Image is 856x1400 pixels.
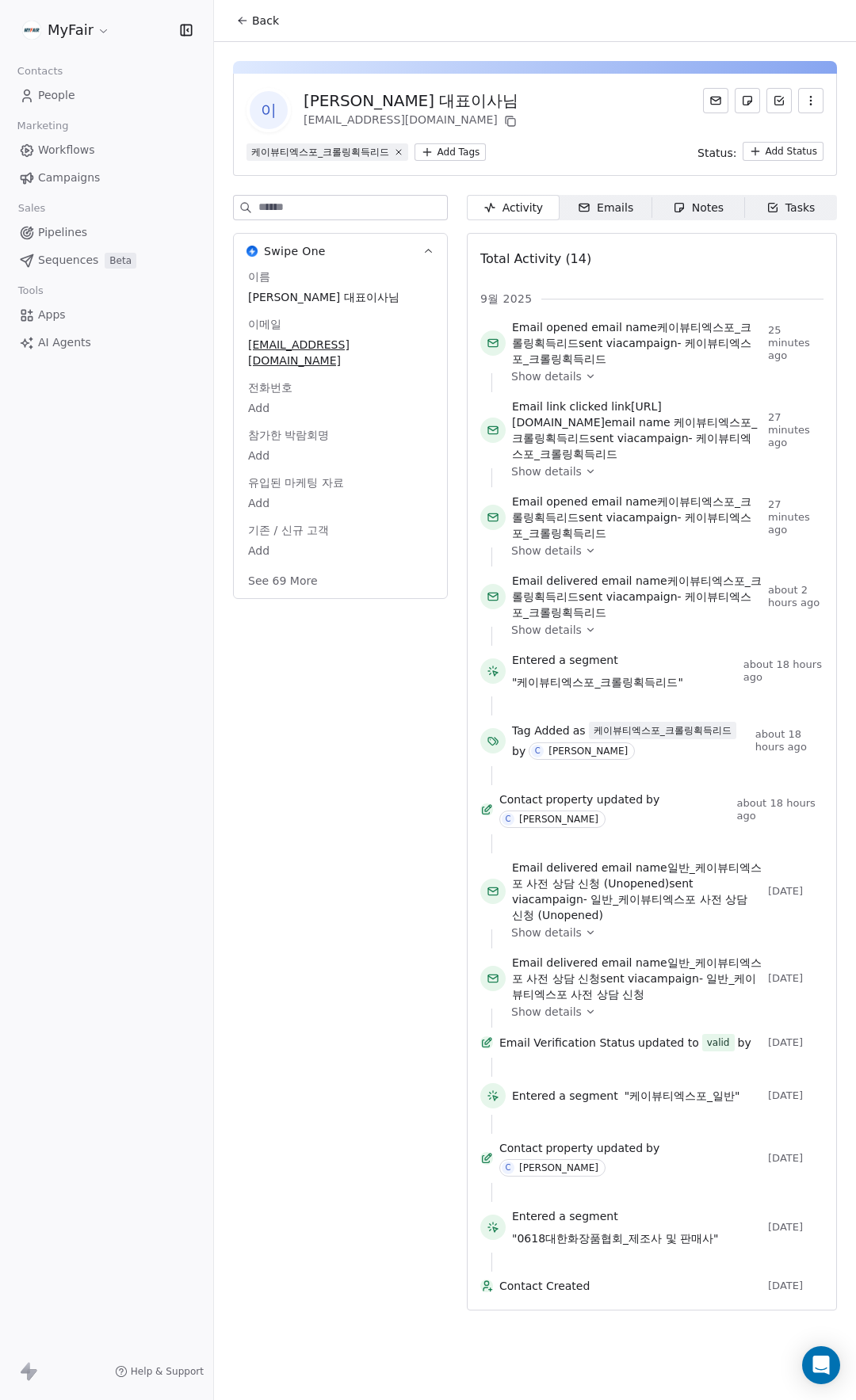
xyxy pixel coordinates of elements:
[48,20,94,40] span: MyFair
[743,658,824,684] span: about 18 hours ago
[499,1035,635,1051] span: Email Verification Status
[248,543,433,559] span: Add
[13,302,201,328] a: Apps
[519,814,598,825] div: [PERSON_NAME]
[512,723,570,738] span: Tag Added
[768,1152,824,1165] span: [DATE]
[248,495,433,511] span: Add
[512,652,618,668] span: Entered a segment
[511,463,582,479] span: Show details
[768,584,824,609] span: about 2 hours ago
[512,1208,618,1224] span: Entered a segment
[802,1346,840,1384] div: Open Intercom Messenger
[545,792,643,807] span: property updated
[512,743,525,759] span: by
[248,448,433,463] span: Add
[38,252,98,269] span: Sequences
[768,1036,824,1049] span: [DATE]
[545,1140,643,1156] span: property updated
[511,1004,812,1020] a: Show details
[535,745,541,757] div: C
[234,234,447,269] button: Swipe OneSwipe One
[264,243,326,259] span: Swipe One
[697,145,736,161] span: Status:
[737,797,824,822] span: about 18 hours ago
[246,246,258,257] img: Swipe One
[738,1035,751,1051] span: by
[480,291,532,307] span: 9월 2025
[511,368,812,384] a: Show details
[512,321,588,334] span: Email opened
[505,1162,510,1174] div: C
[248,289,433,305] span: [PERSON_NAME] 대표이사님
[248,400,433,416] span: Add
[38,307,66,323] span: Apps
[511,543,582,559] span: Show details
[512,860,762,923] span: email name sent via campaign -
[512,400,608,413] span: Email link clicked
[38,334,91,351] span: AI Agents
[548,746,628,757] div: [PERSON_NAME]
[768,1089,824,1102] span: [DATE]
[638,1035,699,1051] span: updated to
[304,112,520,131] div: [EMAIL_ADDRESS][DOMAIN_NAME]
[115,1365,204,1378] a: Help & Support
[248,337,433,368] span: [EMAIL_ADDRESS][DOMAIN_NAME]
[511,1004,582,1020] span: Show details
[512,319,762,367] span: email name sent via campaign -
[239,566,327,595] button: See 69 More
[245,522,332,538] span: 기존 / 신규 고객
[512,956,598,969] span: Email delivered
[251,145,389,159] div: 케이뷰티엑스포_크롤링획득리드
[511,925,812,940] a: Show details
[13,330,201,356] a: AI Agents
[768,1221,824,1234] span: [DATE]
[743,142,824,161] button: Add Status
[511,925,582,940] span: Show details
[646,1140,659,1156] span: by
[511,368,582,384] span: Show details
[234,269,447,598] div: Swipe OneSwipe One
[13,165,201,191] a: Campaigns
[512,495,588,508] span: Email opened
[755,728,824,753] span: about 18 hours ago
[625,1088,740,1104] span: "케이뷰티엑스포_일반"
[13,247,201,273] a: SequencesBeta
[512,399,762,462] span: link email name sent via campaign -
[415,143,486,161] button: Add Tags
[512,861,598,874] span: Email delivered
[22,21,41,40] img: %C3%AC%C2%9B%C2%90%C3%AD%C2%98%C2%95%20%C3%AB%C2%A1%C2%9C%C3%AA%C2%B3%C2%A0(white+round).png
[673,200,724,216] div: Notes
[768,1280,824,1292] span: [DATE]
[573,723,586,738] span: as
[131,1365,204,1378] span: Help & Support
[252,13,279,29] span: Back
[768,324,824,362] span: 25 minutes ago
[245,269,273,284] span: 이름
[38,142,95,158] span: Workflows
[38,170,100,186] span: Campaigns
[227,6,289,35] button: Back
[768,972,824,985] span: [DATE]
[511,622,582,638] span: Show details
[512,574,598,587] span: Email delivered
[10,114,75,138] span: Marketing
[38,87,75,104] span: People
[519,1162,598,1173] div: [PERSON_NAME]
[245,316,285,332] span: 이메일
[512,893,747,921] span: 일반_케이뷰티엑스포 사전 상담 신청 (Unopened)
[707,1035,730,1051] div: valid
[11,196,52,220] span: Sales
[245,475,347,490] span: 유입된 마케팅 자료
[505,813,510,826] div: C
[304,90,520,112] div: [PERSON_NAME] 대표이사님
[105,253,136,269] span: Beta
[511,622,812,638] a: Show details
[499,792,542,807] span: Contact
[13,137,201,163] a: Workflows
[511,463,812,479] a: Show details
[38,224,87,241] span: Pipelines
[768,498,824,536] span: 27 minutes ago
[512,573,762,620] span: email name sent via campaign -
[13,82,201,109] a: People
